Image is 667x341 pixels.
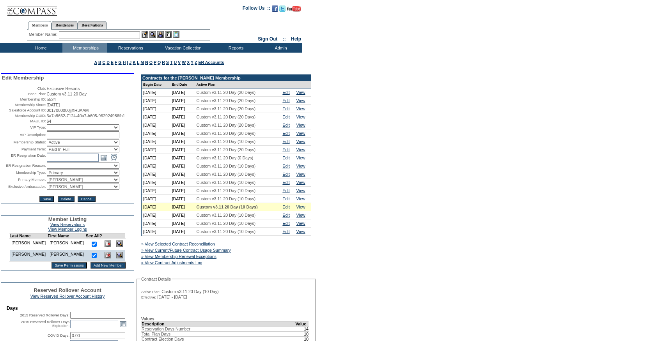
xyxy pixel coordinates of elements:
td: [DATE] [170,138,195,146]
div: Member Name: [29,31,59,38]
a: Become our fan on Facebook [272,8,278,12]
span: Member Listing [48,216,87,222]
span: Custom v3.11 20 Day (10 Days) [197,229,256,234]
td: Membership GUID: [2,113,46,118]
img: Reservations [165,31,172,38]
a: W [182,60,186,65]
a: View [296,115,305,119]
a: Help [291,36,301,42]
input: Save [39,196,54,202]
td: [DATE] [170,121,195,129]
td: First Name [48,233,86,239]
a: View [296,188,305,193]
a: Y [191,60,193,65]
span: Custom v3.11 20 Day (0 Days) [197,155,254,160]
a: T [170,60,173,65]
a: Open the time view popup. [110,153,118,162]
td: [DATE] [170,203,195,211]
td: [DATE] [142,97,170,105]
a: X [187,60,190,65]
a: A [94,60,97,65]
a: View Reserved Rollover Account History [30,294,105,299]
td: [DATE] [142,195,170,203]
td: [DATE] [170,97,195,105]
a: Reservations [78,21,107,29]
td: [DATE] [142,203,170,211]
td: Home [18,43,62,53]
a: Edit [282,180,289,185]
td: [DATE] [170,219,195,228]
td: MAUL ID: [2,119,46,124]
span: Custom v3.11 20 Day (20 Days) [197,131,256,136]
a: Edit [282,131,289,136]
img: View [149,31,156,38]
a: View [296,155,305,160]
td: Base Plan: [2,92,46,96]
span: Custom v3.11 20 Day (10 Days) [197,213,256,217]
span: Custom v3.11 20 Day (20 Days) [197,90,256,95]
td: [DATE] [142,228,170,236]
a: I [127,60,128,65]
img: Delete [105,252,111,258]
a: » View Selected Contract Reconciliation [141,242,215,246]
a: » View Current/Future Contract Usage Summary [141,248,231,253]
a: Edit [282,147,289,152]
a: View [296,221,305,226]
a: Follow us on Twitter [279,8,286,12]
a: V [178,60,181,65]
label: 2015 Reserved Rollover Days Expiration: [21,320,69,328]
td: [DATE] [142,138,170,146]
span: [DATE] - [DATE] [157,295,187,299]
td: Club: [2,86,46,91]
span: Custom v3.11 20 Day (10 Days) [197,172,256,177]
label: 2015 Reserved Rollover Days: [20,313,69,317]
a: » View Contract Adjustments Log [141,260,202,265]
span: Custom v3.11 20 Day (10 Days) [197,196,256,201]
td: [DATE] [170,113,195,121]
a: Edit [282,213,289,217]
span: Active Plan: [141,290,160,294]
td: [DATE] [170,146,195,154]
a: P [154,60,156,65]
span: 64 [47,119,51,124]
td: [DATE] [142,178,170,187]
a: B [98,60,101,65]
span: Custom v3.11 20 Day (20 Days) [197,123,256,127]
a: View [296,131,305,136]
img: Become our fan on Facebook [272,5,278,12]
a: Edit [282,123,289,127]
td: Days [7,306,128,311]
td: [DATE] [170,195,195,203]
span: Custom v3.11 20 Day (20 Days) [197,106,256,111]
span: Custom v3.11 20 Day (10 Days) [197,180,256,185]
a: R [162,60,165,65]
a: Edit [282,221,289,226]
td: Admin [257,43,302,53]
span: 5524 [47,97,56,102]
a: Residences [51,21,78,29]
td: [DATE] [142,113,170,121]
input: Add New Member [90,262,126,269]
a: View [296,180,305,185]
td: Exclusive Ambassador: [2,184,46,190]
a: O [149,60,153,65]
td: [DATE] [170,170,195,178]
td: [DATE] [170,105,195,113]
td: [DATE] [142,121,170,129]
a: Sign Out [258,36,277,42]
td: [DATE] [142,129,170,138]
img: b_edit.gif [142,31,148,38]
a: D [106,60,110,65]
img: View Dashboard [116,240,123,247]
a: Edit [282,98,289,103]
td: [DATE] [142,211,170,219]
td: [DATE] [170,187,195,195]
img: Subscribe to our YouTube Channel [287,6,301,12]
td: Reservations [107,43,152,53]
a: Edit [282,188,289,193]
td: Salesforce Account ID: [2,108,46,113]
span: Custom v3.11 20 Day (10 Days) [197,221,256,226]
td: [DATE] [170,211,195,219]
a: View [296,147,305,152]
a: U [174,60,177,65]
